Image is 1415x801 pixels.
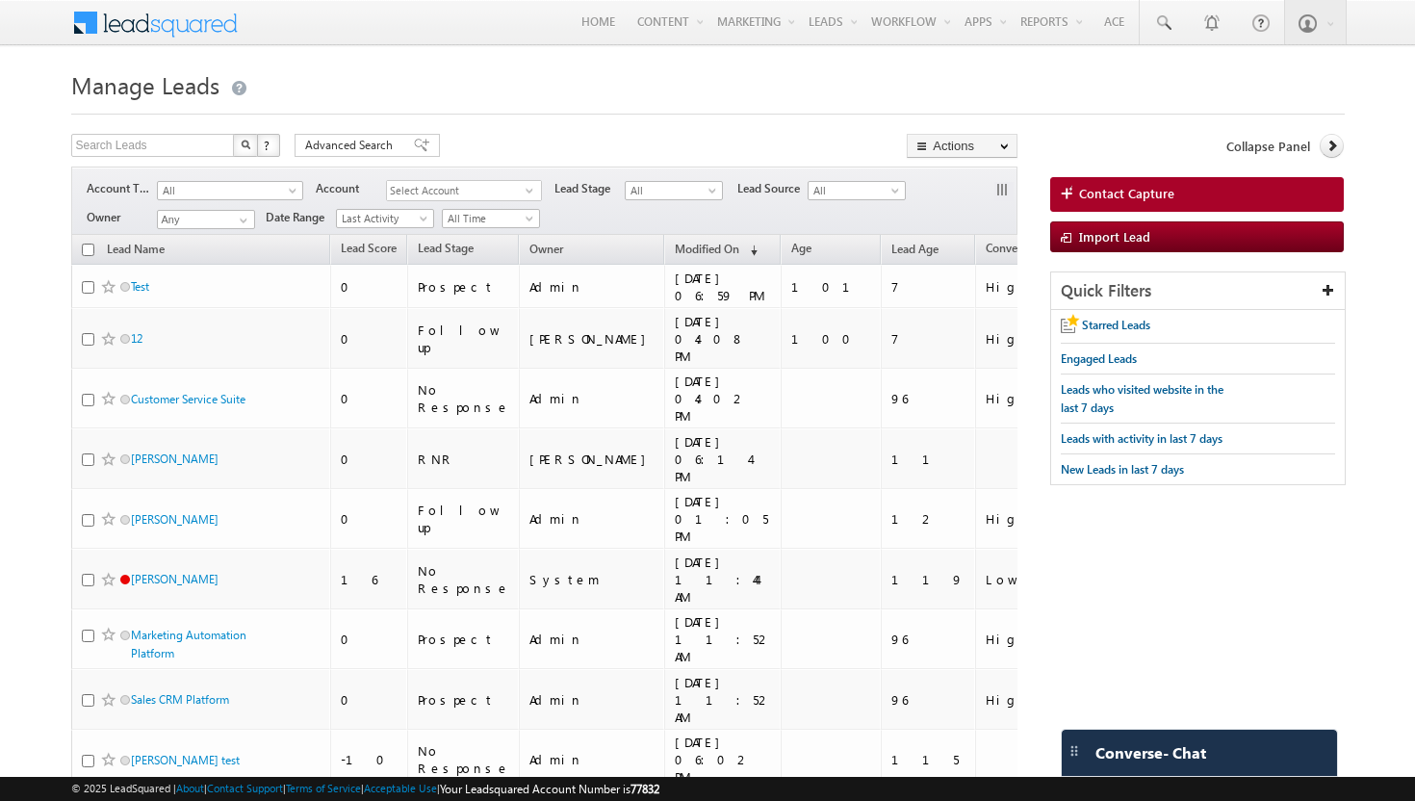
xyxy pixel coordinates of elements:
[891,691,966,709] div: 96
[131,331,142,346] a: 12
[675,373,772,425] div: [DATE] 04:02 PM
[87,180,157,197] span: Account Type
[791,241,811,255] span: Age
[257,134,280,157] button: ?
[443,210,534,227] span: All Time
[131,753,240,767] a: [PERSON_NAME] test
[891,390,966,407] div: 96
[418,451,510,468] div: RNR
[1061,382,1223,415] span: Leads who visited website in the last 7 days
[529,510,656,528] div: Admin
[630,782,659,796] span: 77832
[891,242,939,256] span: Lead Age
[986,691,1101,709] div: High
[742,243,758,258] span: (sorted descending)
[336,209,434,228] a: Last Activity
[665,238,767,263] a: Modified On (sorted descending)
[891,510,966,528] div: 12
[976,238,1109,263] a: Conversion Propensity
[71,780,659,798] span: © 2025 LeadSquared | | | | |
[986,571,1101,588] div: Low
[386,180,542,201] div: Select Account
[131,628,246,660] a: Marketing Automation Platform
[529,242,563,256] span: Owner
[1095,744,1206,762] span: Converse - Chat
[891,571,966,588] div: 119
[529,278,656,296] div: Admin
[341,451,399,468] div: 0
[907,134,1017,158] button: Actions
[737,180,808,197] span: Lead Source
[529,390,656,407] div: Admin
[418,502,510,536] div: Follow up
[131,279,149,294] a: Test
[986,330,1101,348] div: High
[131,692,229,707] a: Sales CRM Platform
[675,734,772,786] div: [DATE] 06:02 PM
[986,631,1101,648] div: High
[675,493,772,545] div: [DATE] 01:05 PM
[1226,138,1310,155] span: Collapse Panel
[529,691,656,709] div: Admin
[387,181,526,201] span: Select Account
[264,137,272,153] span: ?
[1079,228,1150,245] span: Import Lead
[418,742,510,777] div: No Response
[791,278,873,296] div: 101
[626,182,717,199] span: All
[418,631,510,648] div: Prospect
[418,322,510,356] div: Follow up
[442,209,540,228] a: All Time
[341,510,399,528] div: 0
[82,244,94,256] input: Check all records
[266,209,336,226] span: Date Range
[891,451,966,468] div: 11
[341,241,397,255] span: Lead Score
[316,180,386,197] span: Account
[418,241,474,255] span: Lead Stage
[809,182,900,199] span: All
[986,278,1101,296] div: High
[1061,431,1222,446] span: Leads with activity in last 7 days
[207,782,283,794] a: Contact Support
[337,210,428,227] span: Last Activity
[97,239,174,264] a: Lead Name
[986,241,1099,255] span: Conversion Propensity
[418,562,510,597] div: No Response
[782,238,821,263] a: Age
[157,210,255,229] input: Type to Search
[554,180,625,197] span: Lead Stage
[341,390,399,407] div: 0
[891,278,966,296] div: 7
[529,330,656,348] div: [PERSON_NAME]
[1067,743,1082,759] img: carter-drag
[675,554,772,606] div: [DATE] 11:44 AM
[229,211,253,230] a: Show All Items
[529,451,656,468] div: [PERSON_NAME]
[71,69,219,100] span: Manage Leads
[364,782,437,794] a: Acceptable Use
[131,512,219,527] a: [PERSON_NAME]
[341,330,399,348] div: 0
[891,330,966,348] div: 7
[1050,177,1344,212] a: Contact Capture
[1051,272,1345,310] div: Quick Filters
[286,782,361,794] a: Terms of Service
[341,278,399,296] div: 0
[418,691,510,709] div: Prospect
[791,330,873,348] div: 100
[675,433,772,485] div: [DATE] 06:14 PM
[341,571,399,588] div: 16
[529,631,656,648] div: Admin
[157,181,303,200] a: All
[675,674,772,726] div: [DATE] 11:52 AM
[341,631,399,648] div: 0
[131,452,219,466] a: [PERSON_NAME]
[408,238,483,263] a: Lead Stage
[87,209,157,226] span: Owner
[241,140,250,149] img: Search
[986,510,1101,528] div: High
[158,182,291,199] span: All
[675,242,739,256] span: Modified On
[675,613,772,665] div: [DATE] 11:52 AM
